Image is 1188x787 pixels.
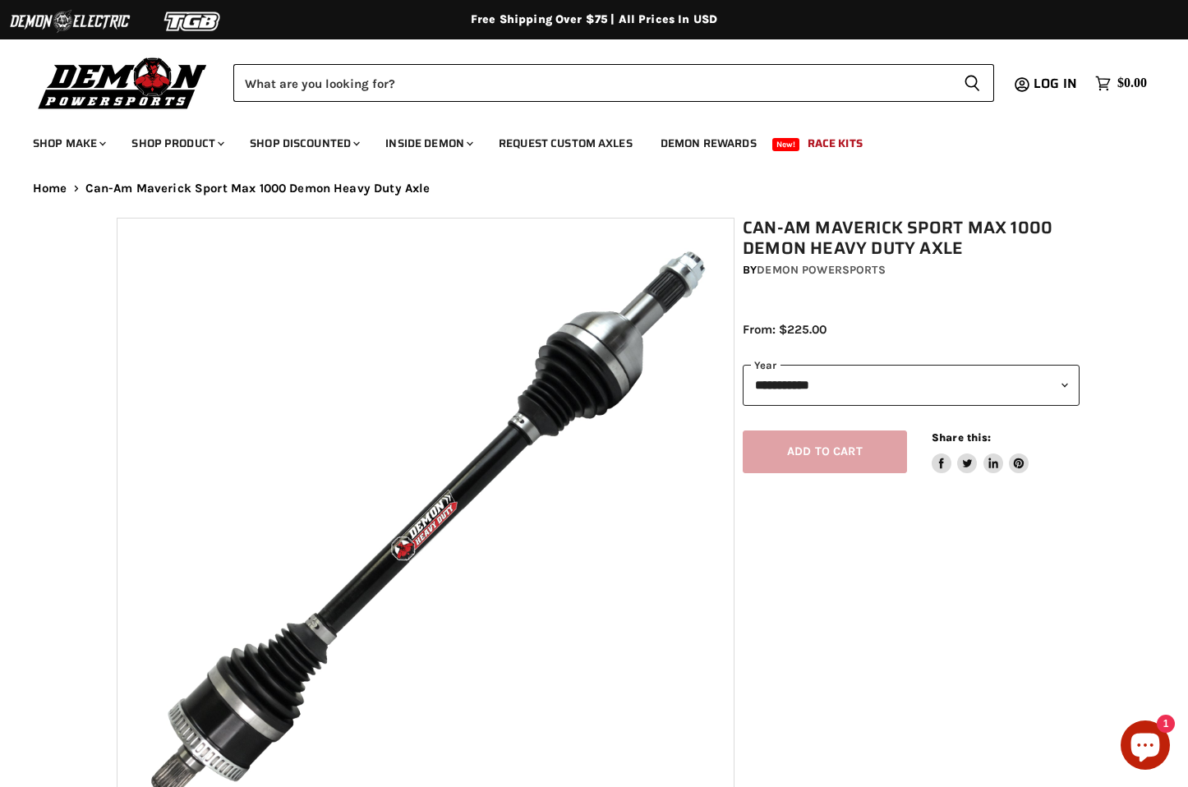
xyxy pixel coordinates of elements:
a: Inside Demon [373,127,483,160]
a: Log in [1026,76,1087,91]
a: $0.00 [1087,71,1155,95]
input: Search [233,64,951,102]
h1: Can-Am Maverick Sport Max 1000 Demon Heavy Duty Axle [743,218,1080,259]
select: year [743,365,1080,405]
span: From: $225.00 [743,322,827,337]
aside: Share this: [932,430,1029,474]
button: Search [951,64,994,102]
a: Race Kits [795,127,875,160]
img: Demon Powersports [33,53,213,112]
a: Shop Product [119,127,234,160]
span: Can-Am Maverick Sport Max 1000 Demon Heavy Duty Axle [85,182,431,196]
span: Share this: [932,431,991,444]
a: Home [33,182,67,196]
div: by [743,261,1080,279]
img: Demon Electric Logo 2 [8,6,131,37]
span: New! [772,138,800,151]
inbox-online-store-chat: Shopify online store chat [1116,720,1175,774]
a: Demon Powersports [757,263,885,277]
img: TGB Logo 2 [131,6,255,37]
span: $0.00 [1117,76,1147,91]
ul: Main menu [21,120,1143,160]
a: Shop Make [21,127,116,160]
a: Shop Discounted [237,127,370,160]
form: Product [233,64,994,102]
a: Demon Rewards [648,127,769,160]
span: Log in [1034,73,1077,94]
a: Request Custom Axles [486,127,645,160]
